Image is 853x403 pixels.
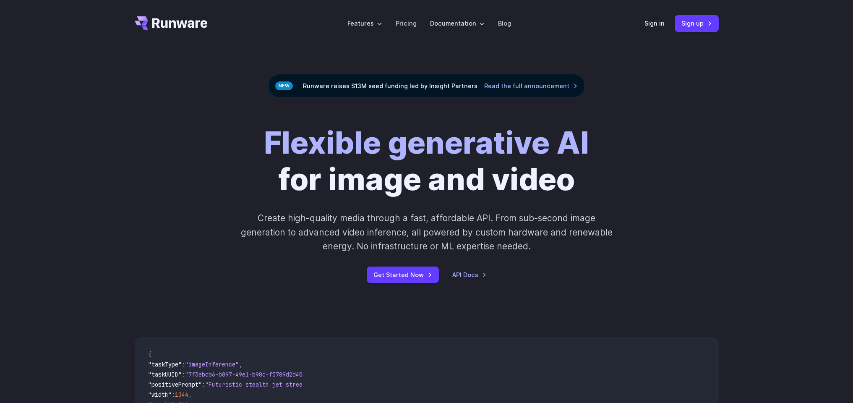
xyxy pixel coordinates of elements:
label: Features [347,18,382,28]
a: Go to / [135,16,208,30]
span: "7f3ebcb6-b897-49e1-b98c-f5789d2d40d7" [185,371,313,378]
span: { [148,351,151,358]
h1: for image and video [264,125,589,198]
span: : [202,381,205,388]
span: "imageInference" [185,361,239,368]
a: Read the full announcement [484,81,578,91]
a: Sign up [675,15,719,31]
label: Documentation [430,18,485,28]
span: , [188,391,192,398]
span: "taskUUID" [148,371,182,378]
span: "taskType" [148,361,182,368]
span: : [182,371,185,378]
div: Runware raises $13M seed funding led by Insight Partners [268,74,585,98]
span: : [172,391,175,398]
a: Sign in [644,18,665,28]
span: "Futuristic stealth jet streaking through a neon-lit cityscape with glowing purple exhaust" [205,381,511,388]
span: , [239,361,242,368]
a: Pricing [396,18,417,28]
a: Get Started Now [367,267,439,283]
span: "positivePrompt" [148,381,202,388]
strong: Flexible generative AI [264,124,589,161]
a: API Docs [452,270,487,280]
span: "width" [148,391,172,398]
span: : [182,361,185,368]
a: Blog [498,18,511,28]
span: 1344 [175,391,188,398]
p: Create high-quality media through a fast, affordable API. From sub-second image generation to adv... [240,211,613,253]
